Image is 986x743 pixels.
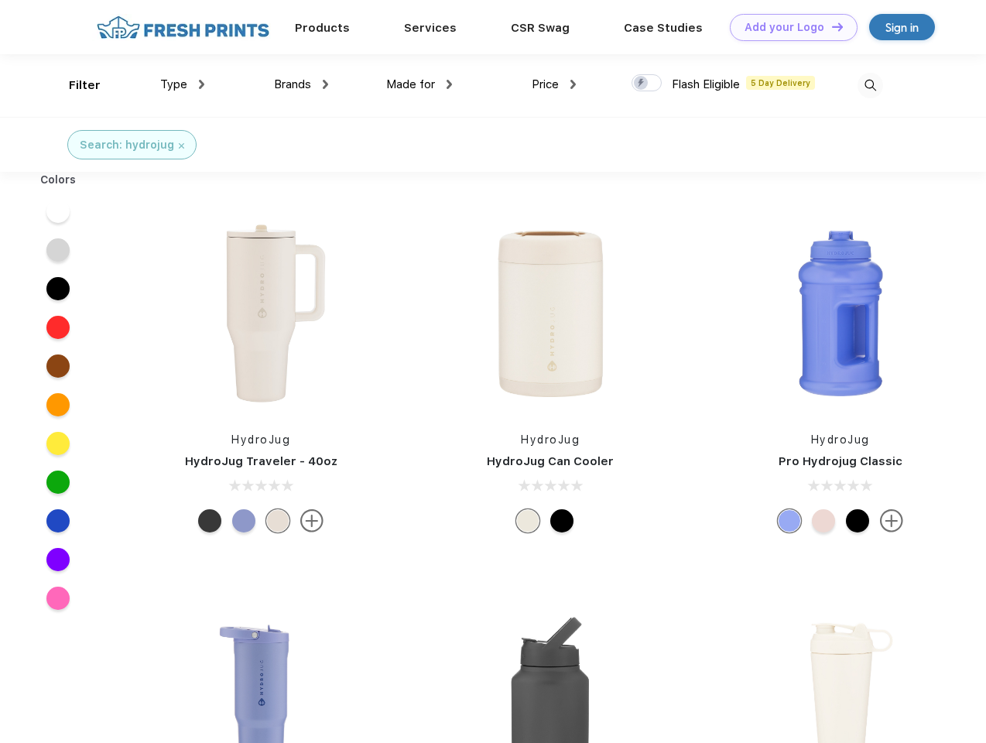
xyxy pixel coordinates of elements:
div: Pink Sand [812,509,835,532]
div: Search: hydrojug [80,137,174,153]
a: HydroJug [521,433,580,446]
span: Brands [274,77,311,91]
div: Colors [29,172,88,188]
div: Black [846,509,869,532]
div: Black [550,509,573,532]
div: Add your Logo [745,21,824,34]
img: dropdown.png [570,80,576,89]
img: func=resize&h=266 [158,211,364,416]
div: Sign in [885,19,919,36]
span: Made for [386,77,435,91]
a: Sign in [869,14,935,40]
a: HydroJug [811,433,870,446]
div: Cream [516,509,539,532]
img: desktop_search.svg [858,73,883,98]
a: HydroJug [231,433,290,446]
div: Peri [232,509,255,532]
img: DT [832,22,843,31]
img: func=resize&h=266 [738,211,943,416]
span: Type [160,77,187,91]
a: HydroJug Can Cooler [487,454,614,468]
img: func=resize&h=266 [447,211,653,416]
span: Price [532,77,559,91]
span: Flash Eligible [672,77,740,91]
div: Cream [266,509,289,532]
a: Products [295,21,350,35]
div: Hyper Blue [778,509,801,532]
a: Pro Hydrojug Classic [779,454,902,468]
img: dropdown.png [323,80,328,89]
div: Black [198,509,221,532]
img: filter_cancel.svg [179,143,184,149]
span: 5 Day Delivery [746,76,815,90]
img: more.svg [300,509,324,532]
img: dropdown.png [447,80,452,89]
img: fo%20logo%202.webp [92,14,274,41]
img: dropdown.png [199,80,204,89]
div: Filter [69,77,101,94]
a: HydroJug Traveler - 40oz [185,454,337,468]
img: more.svg [880,509,903,532]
